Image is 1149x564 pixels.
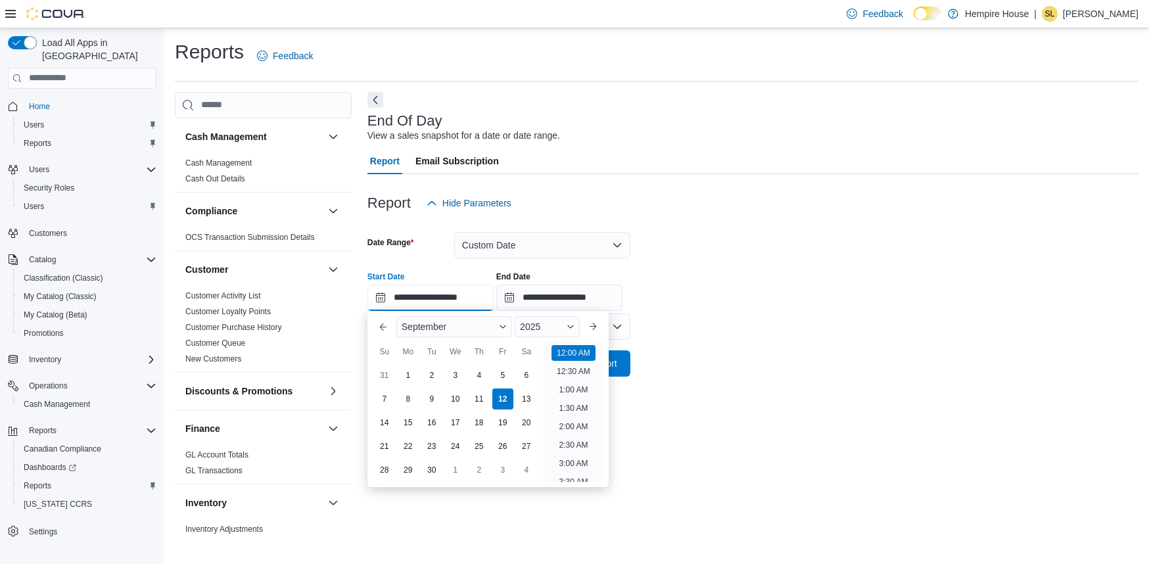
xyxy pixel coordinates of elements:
div: day-1 [445,459,466,481]
span: Users [29,164,49,175]
div: day-28 [374,459,395,481]
span: Customer Purchase History [185,322,282,333]
span: Cash Management [18,396,156,412]
span: Security Roles [24,183,74,193]
div: day-7 [374,388,395,410]
h1: Reports [175,39,244,65]
a: Inventory by Product Historical [185,540,293,550]
button: Settings [3,521,162,540]
span: My Catalog (Classic) [18,289,156,304]
a: My Catalog (Beta) [18,307,93,323]
button: Discounts & Promotions [185,385,323,398]
div: Sa [516,341,537,362]
div: day-14 [374,412,395,433]
span: Settings [24,523,156,539]
h3: Compliance [185,204,237,218]
div: Button. Open the month selector. September is currently selected. [396,316,512,337]
div: Fr [492,341,513,362]
a: Canadian Compliance [18,441,106,457]
button: Next [367,92,383,108]
button: Discounts & Promotions [325,383,341,399]
a: Reports [18,135,57,151]
span: Reports [24,481,51,491]
span: Users [24,162,156,177]
span: Settings [29,527,57,537]
button: Users [13,116,162,134]
div: Su [374,341,395,362]
div: day-26 [492,436,513,457]
a: GL Transactions [185,466,243,475]
span: New Customers [185,354,241,364]
button: Compliance [325,203,341,219]
button: Previous Month [373,316,394,337]
span: Email Subscription [415,148,499,174]
span: Classification (Classic) [24,273,103,283]
div: Customer [175,288,352,372]
li: 12:30 AM [551,364,596,379]
span: Report [370,148,400,174]
div: day-15 [398,412,419,433]
a: Inventory Adjustments [185,525,263,534]
a: Customers [24,225,72,241]
div: day-31 [374,365,395,386]
button: Operations [3,377,162,395]
label: End Date [496,271,530,282]
p: | [1034,6,1037,22]
button: Hide Parameters [421,190,517,216]
button: Cash Management [185,130,323,143]
a: Customer Activity List [185,291,261,300]
button: Reports [13,134,162,153]
h3: Cash Management [185,130,267,143]
span: Catalog [24,252,156,268]
button: Home [3,97,162,116]
div: day-23 [421,436,442,457]
button: [US_STATE] CCRS [13,495,162,513]
span: Users [24,201,44,212]
span: Customer Queue [185,338,245,348]
span: Customers [24,225,156,241]
a: New Customers [185,354,241,364]
div: day-21 [374,436,395,457]
a: Reports [18,478,57,494]
span: Reports [18,135,156,151]
a: Customer Queue [185,339,245,348]
span: [US_STATE] CCRS [24,499,92,509]
h3: Inventory [185,496,227,509]
img: Cova [26,7,85,20]
div: Cash Management [175,155,352,192]
span: 2025 [520,321,540,332]
span: Hide Parameters [442,197,511,210]
h3: End Of Day [367,113,442,129]
input: Press the down key to open a popover containing a calendar. [496,285,622,311]
button: Security Roles [13,179,162,197]
button: Compliance [185,204,323,218]
button: Cash Management [325,129,341,145]
a: OCS Transaction Submission Details [185,233,315,242]
button: Inventory [325,495,341,511]
span: Promotions [18,325,156,341]
span: Dashboards [24,462,76,473]
span: Inventory [29,354,61,365]
span: OCS Transaction Submission Details [185,232,315,243]
div: day-1 [398,365,419,386]
div: Button. Open the year selector. 2025 is currently selected. [515,316,580,337]
button: Users [3,160,162,179]
button: Catalog [24,252,61,268]
li: 12:00 AM [551,345,596,361]
span: Customers [29,228,67,239]
span: Washington CCRS [18,496,156,512]
a: Security Roles [18,180,80,196]
span: Load All Apps in [GEOGRAPHIC_DATA] [37,36,156,62]
div: Sharlene Lochan [1042,6,1058,22]
span: Dashboards [18,459,156,475]
div: Finance [175,447,352,484]
button: Users [13,197,162,216]
button: My Catalog (Beta) [13,306,162,324]
span: Classification (Classic) [18,270,156,286]
span: Reports [18,478,156,494]
a: Users [18,117,49,133]
div: day-2 [469,459,490,481]
a: Promotions [18,325,69,341]
button: Canadian Compliance [13,440,162,458]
